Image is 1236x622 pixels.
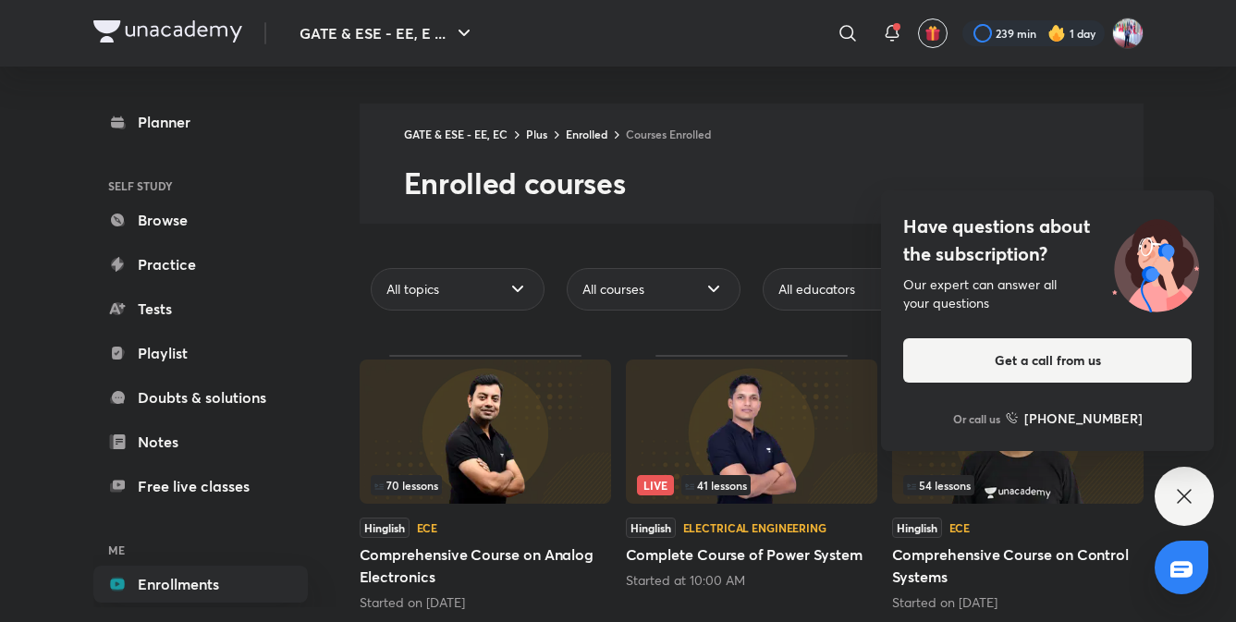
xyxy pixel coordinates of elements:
[93,104,308,140] a: Planner
[360,355,611,612] div: Comprehensive Course on Analog Electronics
[360,593,611,612] div: Started on Aug 26
[626,360,877,504] img: Thumbnail
[360,543,611,588] h5: Comprehensive Course on Analog Electronics
[93,246,308,283] a: Practice
[404,165,1144,201] h2: Enrolled courses
[924,25,941,42] img: avatar
[93,290,308,327] a: Tests
[903,475,1132,495] div: infocontainer
[637,475,866,495] div: infocontainer
[892,518,942,538] span: Hinglish
[1112,18,1144,49] img: Pradeep Kumar
[953,410,1000,427] p: Or call us
[93,201,308,238] a: Browse
[626,127,711,141] a: Courses Enrolled
[93,566,308,603] a: Enrollments
[404,127,508,141] a: GATE & ESE - EE, EC
[526,127,547,141] a: Plus
[903,475,1132,495] div: left
[892,593,1144,612] div: Started on Jul 31
[93,20,242,43] img: Company Logo
[903,338,1192,383] button: Get a call from us
[566,127,607,141] a: Enrolled
[93,335,308,372] a: Playlist
[1006,409,1143,428] a: [PHONE_NUMBER]
[637,475,866,495] div: infosection
[582,280,644,299] span: All courses
[93,534,308,566] h6: ME
[637,475,674,495] span: Live
[374,480,438,491] span: 70 lessons
[949,522,971,533] div: ECE
[892,543,1144,588] h5: Comprehensive Course on Control Systems
[371,475,600,495] div: infocontainer
[371,475,600,495] div: left
[417,522,438,533] div: ECE
[360,518,410,538] span: Hinglish
[683,522,826,533] div: Electrical Engineering
[1024,409,1143,428] h6: [PHONE_NUMBER]
[386,280,439,299] span: All topics
[371,475,600,495] div: infosection
[778,280,855,299] span: All educators
[360,360,611,504] img: Thumbnail
[93,468,308,505] a: Free live classes
[288,15,486,52] button: GATE & ESE - EE, E ...
[626,543,877,566] h5: Complete Course of Power System
[907,480,971,491] span: 54 lessons
[626,571,877,590] div: Started at 10:00 AM
[1097,213,1214,312] img: ttu_illustration_new.svg
[93,379,308,416] a: Doubts & solutions
[93,170,308,201] h6: SELF STUDY
[918,18,948,48] button: avatar
[637,475,866,495] div: left
[626,518,676,538] span: Hinglish
[892,355,1144,612] div: Comprehensive Course on Control Systems
[1047,24,1066,43] img: streak
[626,355,877,612] div: Complete Course of Power System
[93,20,242,47] a: Company Logo
[93,423,308,460] a: Notes
[903,213,1192,268] h4: Have questions about the subscription?
[903,275,1192,312] div: Our expert can answer all your questions
[685,480,747,491] span: 41 lessons
[903,475,1132,495] div: infosection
